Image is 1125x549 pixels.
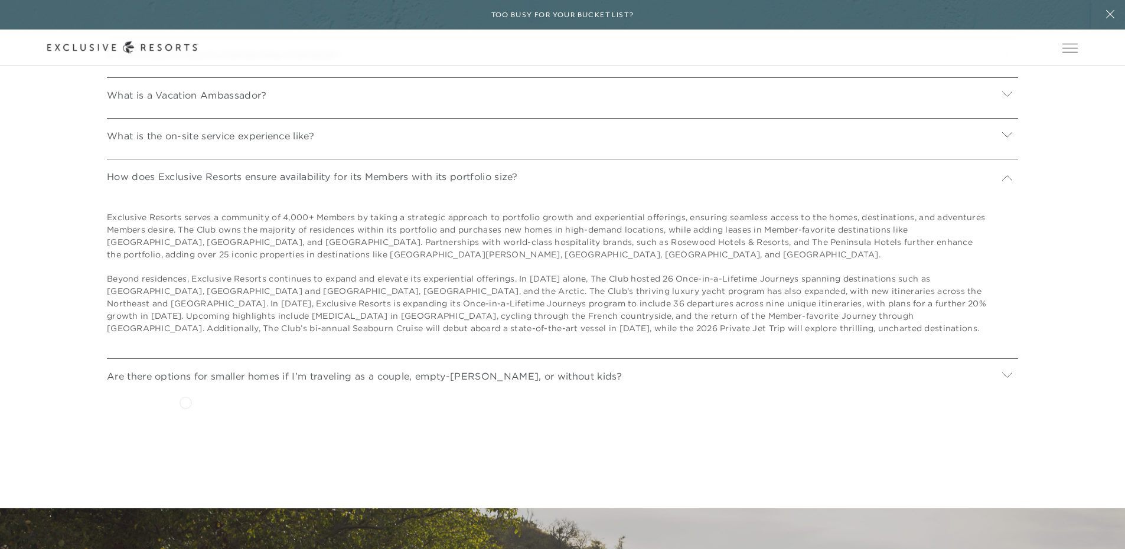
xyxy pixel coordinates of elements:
[107,273,989,335] p: Beyond residences, Exclusive Resorts continues to expand and elevate its experiential offerings. ...
[107,211,989,261] p: Exclusive Resorts serves a community of 4,000+ Members by taking a strategic approach to portfoli...
[1071,495,1125,549] iframe: Qualified Messenger
[107,369,622,383] p: Are there options for smaller homes if I’m traveling as a couple, empty-[PERSON_NAME], or without...
[107,88,267,102] p: What is a Vacation Ambassador?
[1062,44,1078,52] button: Open navigation
[491,9,634,21] h6: Too busy for your bucket list?
[107,129,314,143] p: What is the on-site service experience like?
[107,169,518,184] p: How does Exclusive Resorts ensure availability for its Members with its portfolio size?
